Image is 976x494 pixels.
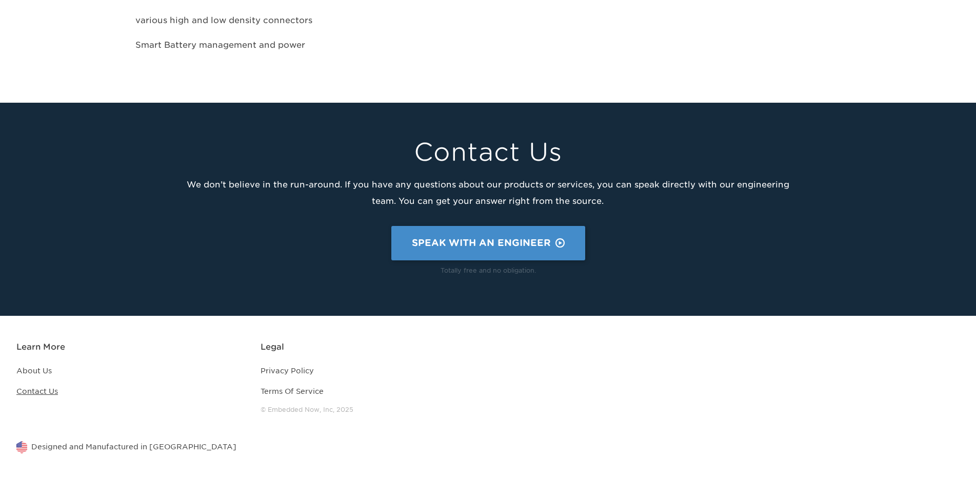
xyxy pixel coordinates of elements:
div: © Embedded Now, Inc, 2025 [261,404,488,416]
p: Designed and Manufactured in [GEOGRAPHIC_DATA] [16,440,244,454]
p: We don’t believe in the run-around. If you have any questions about our products or services, you... [177,177,800,210]
h2: Legal [261,339,488,355]
p: Totally free and no obligation. [16,264,960,277]
p: Smart Battery management and power [135,37,841,53]
a: Contact Us [16,387,58,395]
a: Terms Of Service [261,387,324,395]
a: Privacy Policy [261,367,314,375]
img: flag.png [16,441,28,453]
h1: Contact Us [16,136,960,168]
a: About Us [16,367,52,375]
p: various high and low density connectors [135,12,841,29]
a: Speak With An Engineer [391,226,585,260]
h2: Learn More [16,339,244,355]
